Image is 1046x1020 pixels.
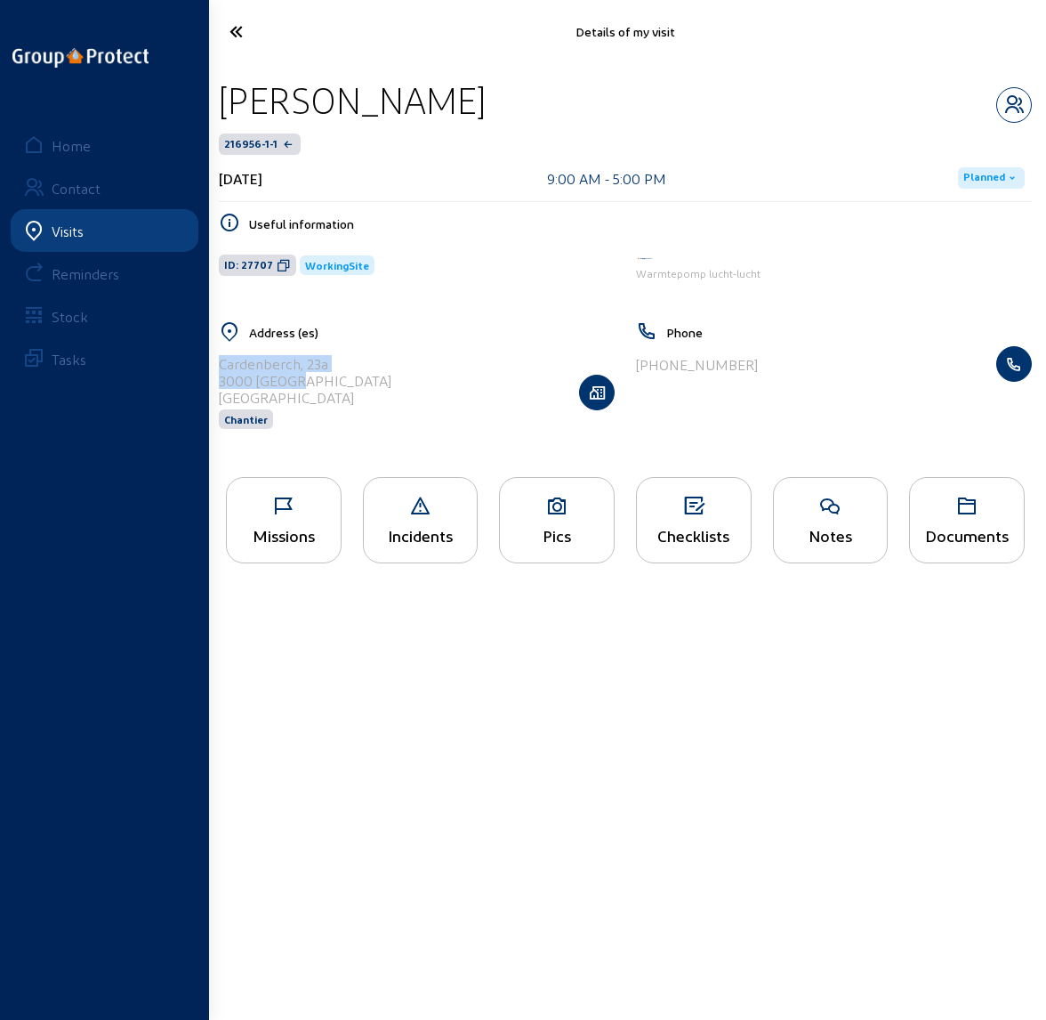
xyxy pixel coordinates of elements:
[52,137,91,154] div: Home
[12,48,149,68] img: logo-oneline.png
[963,171,1005,185] span: Planned
[52,351,86,368] div: Tasks
[224,137,278,151] span: 216956-1-1
[636,356,758,373] div: [PHONE_NUMBER]
[11,209,198,252] a: Visits
[11,124,198,166] a: Home
[910,526,1024,545] div: Documents
[249,325,615,340] h5: Address (es)
[500,526,614,545] div: Pics
[774,526,888,545] div: Notes
[11,252,198,295] a: Reminders
[11,337,198,380] a: Tasks
[219,372,391,389] div: 3000 [GEOGRAPHIC_DATA]
[219,170,262,187] div: [DATE]
[636,267,760,279] span: Warmtepomp lucht-lucht
[305,259,369,271] span: WorkingSite
[219,355,391,372] div: Cardenberch, 23a
[11,166,198,209] a: Contact
[11,295,198,337] a: Stock
[364,526,478,545] div: Incidents
[52,265,119,282] div: Reminders
[224,413,268,425] span: Chantier
[636,256,654,261] img: Energy Protect HVAC
[224,258,273,272] span: ID: 27707
[52,223,84,239] div: Visits
[219,77,486,123] div: [PERSON_NAME]
[227,526,341,545] div: Missions
[345,24,906,39] div: Details of my visit
[249,216,1032,231] h5: Useful information
[666,325,1032,340] h5: Phone
[52,180,101,197] div: Contact
[219,389,391,406] div: [GEOGRAPHIC_DATA]
[52,308,88,325] div: Stock
[637,526,751,545] div: Checklists
[547,170,666,187] div: 9:00 AM - 5:00 PM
